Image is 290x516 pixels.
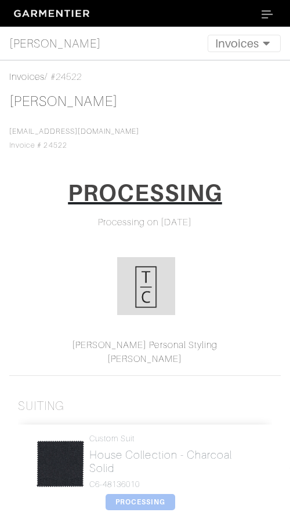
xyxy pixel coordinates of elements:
h4: Custom Suit [89,434,254,444]
a: [PERSON_NAME] [9,94,118,109]
a: PROCESSING [60,175,230,215]
div: Processing on [DATE] [18,215,272,229]
a: [PERSON_NAME] [107,354,183,364]
button: Toggle navigation [254,5,281,22]
button: Toggle navigation [208,35,281,52]
a: PROCESSING [106,496,175,507]
a: [PERSON_NAME] Personal Styling [72,340,218,350]
h4: C6-48136010 [89,480,254,489]
a: [EMAIL_ADDRESS][DOMAIN_NAME] [9,127,139,136]
img: garmentier-logo-header-white-b43fb05a5012e4ada735d5af1a66efaba907eab6374d6393d1fbf88cb4ef424d.png [9,5,96,22]
h2: House Collection - Charcoal Solid [89,448,254,475]
span: Invoice # 24522 [9,127,139,149]
div: / #24522 [9,70,281,84]
h3: Suiting [18,399,64,413]
a: [PERSON_NAME] [9,32,101,55]
img: menu_icon-7755f865694eea3fb4fb14317b3345316082ae68df1676627169483aed1b22b2.svg [262,10,273,19]
span: [PERSON_NAME] [9,35,101,52]
img: 2SNk16tekWtBxcCiVcNmTQUS [36,440,85,488]
h1: PROCESSING [68,179,222,207]
span: PROCESSING [106,494,175,510]
img: xy6mXSck91kMuDdgTatmsT54.png [117,257,175,315]
a: Invoices [9,72,45,82]
a: Custom Suit House Collection - Charcoal Solid C6-48136010 [89,434,254,489]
